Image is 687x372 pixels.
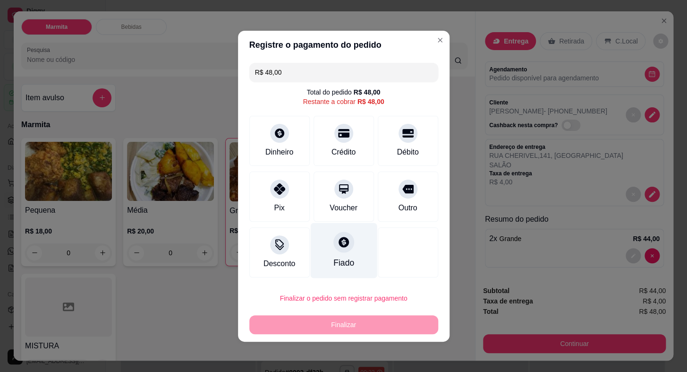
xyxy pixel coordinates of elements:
header: Registre o pagamento do pedido [238,31,450,59]
div: Crédito [331,147,356,158]
div: Voucher [330,202,357,214]
div: R$ 48,00 [354,87,381,97]
div: Pix [274,202,284,214]
button: Close [433,33,448,48]
div: Desconto [263,258,296,269]
div: R$ 48,00 [357,97,384,106]
div: Fiado [333,257,354,269]
input: Ex.: hambúrguer de cordeiro [255,63,433,82]
div: Débito [397,147,418,158]
div: Outro [398,202,417,214]
div: Total do pedido [307,87,381,97]
button: Finalizar o pedido sem registrar pagamento [249,289,438,308]
div: Restante a cobrar [303,97,384,106]
div: Dinheiro [265,147,294,158]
